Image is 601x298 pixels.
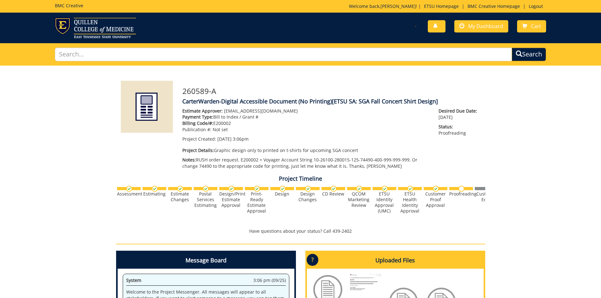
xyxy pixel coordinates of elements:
a: Logout [526,3,546,9]
p: Welcome back, ! | | | [349,3,546,9]
p: Bill to Index / Grant # [182,114,429,120]
span: Cart [531,23,541,30]
div: Customer Proof Approval [424,191,447,208]
p: RUSH order request. E200002 = Voyager Account String 10-26100-280015-125-74490-400-999-999-999. O... [182,157,429,169]
a: BMC Creative Homepage [464,3,523,9]
img: checkmark [177,186,183,192]
img: checkmark [407,186,413,192]
span: 3:06 pm (09/25) [253,277,286,283]
img: checkmark [126,186,132,192]
img: checkmark [433,186,439,192]
h4: Message Board [118,252,294,269]
img: checkmark [254,186,260,192]
span: [DATE] 3:06pm [217,136,249,142]
img: checkmark [382,186,388,192]
span: Project Created: [182,136,216,142]
div: Estimate Changes [168,191,192,202]
span: [ETSU SA: SGA Fall Concert Shirt Design] [332,97,438,105]
span: Project Details: [182,147,214,153]
a: [PERSON_NAME] [380,3,416,9]
img: Product featured image [121,81,173,133]
a: Cart [517,20,546,32]
p: [EMAIL_ADDRESS][DOMAIN_NAME] [182,108,429,114]
p: Have questions about your status? Call 439-2402 [116,228,485,234]
img: checkmark [305,186,311,192]
span: Notes: [182,157,196,163]
span: Status: [439,124,480,130]
h4: Uploaded Files [307,252,484,269]
span: My Dashboard [468,23,503,30]
div: Postal Services Estimating [194,191,217,208]
div: Proofreading [449,191,473,197]
div: CD Review [321,191,345,197]
div: Design/Print Estimate Approval [219,191,243,208]
span: Not set [213,126,228,132]
div: ETSU Health Identity Approval [398,191,422,214]
div: ETSU Identity Approval (UMC) [373,191,396,214]
span: Estimate Approver: [182,108,223,114]
a: My Dashboard [454,20,508,32]
h4: Project Timeline [116,176,485,182]
p: [DATE] [439,108,480,120]
div: Print-Ready Estimate Approval [245,191,268,214]
span: System [126,277,141,283]
span: Payment Type: [182,114,213,120]
div: Design [270,191,294,197]
div: Estimating [143,191,166,197]
img: no [458,186,464,192]
img: checkmark [331,186,337,192]
p: ? [307,254,318,266]
span: Desired Due Date: [439,108,480,114]
h4: CarterWarden-Digital Accessible Document (No Printing) [182,98,480,105]
p: E200002 [182,120,429,126]
p: Graphic design only to printed on t-shirts for upcoming SGA concert [182,147,429,154]
img: checkmark [203,186,209,192]
div: QCOM Marketing Review [347,191,371,208]
img: checkmark [356,186,362,192]
span: Publication #: [182,126,211,132]
div: Assessment [117,191,141,197]
h5: BMC Creative [55,3,83,8]
p: Proofreading [439,124,480,136]
span: Billing Code/#: [182,120,213,126]
img: checkmark [280,186,286,192]
div: Design Changes [296,191,320,202]
h3: 260589-A [182,87,480,95]
img: checkmark [152,186,158,192]
button: Search [512,48,546,61]
input: Search... [55,48,512,61]
img: ETSU logo [55,18,136,38]
img: checkmark [228,186,234,192]
div: Customer Edits [475,191,498,202]
a: ETSU Homepage [421,3,462,9]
